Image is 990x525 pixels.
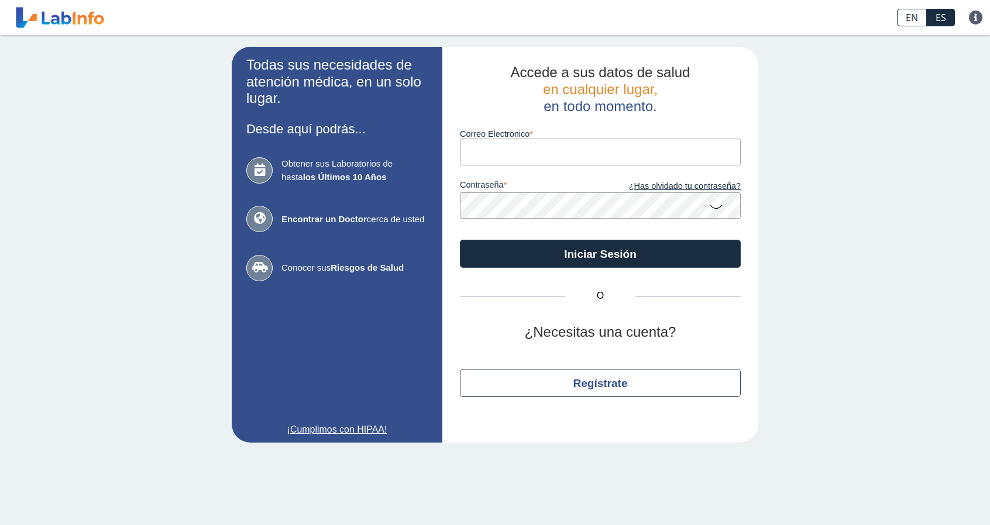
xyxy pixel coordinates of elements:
[543,81,658,97] span: en cualquier lugar,
[281,214,367,224] b: Encontrar un Doctor
[303,172,387,182] b: los Últimos 10 Años
[460,240,741,268] button: Iniciar Sesión
[600,180,741,193] a: ¿Has olvidado tu contraseña?
[281,213,428,226] span: cerca de usted
[246,57,428,107] h2: Todas sus necesidades de atención médica, en un solo lugar.
[460,129,741,139] label: Correo Electronico
[460,369,741,397] button: Regístrate
[897,9,927,26] a: EN
[281,157,428,184] span: Obtener sus Laboratorios de hasta
[927,9,955,26] a: ES
[246,423,428,437] a: ¡Cumplimos con HIPAA!
[460,324,741,341] h2: ¿Necesitas una cuenta?
[246,122,428,136] h3: Desde aquí podrás...
[281,261,428,275] span: Conocer sus
[565,289,635,303] span: O
[460,180,600,193] label: contraseña
[544,98,656,114] span: en todo momento.
[511,64,690,80] span: Accede a sus datos de salud
[331,262,404,272] b: Riesgos de Salud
